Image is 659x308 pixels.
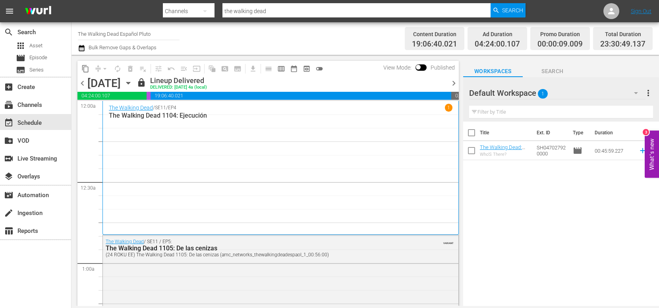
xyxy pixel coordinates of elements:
[87,45,157,50] span: Bulk Remove Gaps & Overlaps
[4,154,14,163] span: switch_video
[190,62,203,75] span: Update Metadata from Key Asset
[4,82,14,92] span: Create
[412,40,457,49] span: 19:06:40.021
[16,53,25,63] span: Episode
[480,152,530,157] div: Who'S There?
[81,65,89,73] span: content_copy
[638,146,647,155] svg: Add to Schedule
[106,239,413,258] div: / SE11 / EP5:
[415,64,421,70] span: Toggle to switch from Published to Draft view.
[244,61,259,76] span: Download as CSV
[532,122,568,144] th: Ext. ID
[288,62,300,75] span: Month Calendar View
[277,65,285,73] span: calendar_view_week_outlined
[644,83,653,103] button: more_vert
[4,27,14,37] span: search
[469,82,645,104] div: Default Workspace
[87,77,121,90] div: [DATE]
[600,29,645,40] div: Total Duration
[109,112,452,119] p: The Walking Dead 1104: Ejecución
[491,3,526,17] button: Search
[538,85,548,102] span: 1
[645,130,659,178] button: Open Feedback Widget
[447,105,450,110] p: 1
[275,62,288,75] span: Week Calendar View
[16,41,25,50] span: Asset
[590,122,638,144] th: Duration
[290,65,298,73] span: date_range_outlined
[412,29,457,40] div: Content Duration
[303,65,311,73] span: preview_outlined
[4,100,14,110] span: Channels
[300,62,313,75] span: View Backup
[502,3,523,17] span: Search
[106,239,144,244] a: The Walking Dead
[137,78,146,87] span: lock
[16,65,25,75] span: Series
[111,62,124,75] span: Loop Content
[631,8,651,14] a: Sign Out
[600,40,645,49] span: 23:30:49.137
[4,172,14,181] span: Overlays
[147,92,151,100] span: 00:00:09.009
[5,6,14,16] span: menu
[4,136,14,145] span: VOD
[523,66,582,76] span: Search
[153,105,155,110] p: /
[218,62,231,75] span: Create Search Block
[4,190,14,200] span: Automation
[178,62,190,75] span: Fill episodes with ad slates
[480,122,532,144] th: Title
[150,85,207,90] div: DELIVERED: [DATE] 4a (local)
[150,76,207,85] div: Lineup Delivered
[124,62,137,75] span: Select an event to delete
[568,122,590,144] th: Type
[443,238,454,244] span: VARIANT
[165,62,178,75] span: Revert to Primary Episode
[19,2,57,21] img: ans4CAIJ8jUAAAAAAAAAAAAAAAAAAAAAAAAgQb4GAAAAAAAAAAAAAAAAAAAAAAAAJMjXAAAAAAAAAAAAAAAAAAAAAAAAgAT5G...
[4,226,14,236] span: Reports
[155,105,168,110] p: SE11 /
[168,105,176,110] p: EP4
[537,29,583,40] div: Promo Duration
[106,244,413,252] div: The Walking Dead 1105: De las cenizas
[29,42,43,50] span: Asset
[451,92,459,100] span: 00:29:10.863
[463,66,523,76] span: Workspaces
[315,65,323,73] span: toggle_off
[29,66,44,74] span: Series
[480,144,526,162] a: The Walking Dead: Dead City 102: Who's There?
[591,141,635,160] td: 00:45:59.227
[475,40,520,49] span: 04:24:00.107
[573,146,582,155] span: Episode
[29,54,47,62] span: Episode
[137,62,149,75] span: Clear Lineup
[643,129,649,135] div: 3
[151,92,451,100] span: 19:06:40.021
[149,61,165,76] span: Customize Events
[644,88,653,98] span: more_vert
[449,78,459,88] span: chevron_right
[106,252,413,258] div: (24 ROKU EE) The Walking Dead 1105: De las cenizas (amc_networks_thewalkingdeadespaol_1_00:56:00)
[77,78,87,88] span: chevron_left
[533,141,570,160] td: SH047027920000
[427,64,459,71] span: Published
[475,29,520,40] div: Ad Duration
[379,64,415,71] span: View Mode:
[203,61,218,76] span: Refresh All Search Blocks
[77,92,147,100] span: 04:24:00.107
[109,105,153,111] a: The Walking Dead
[537,40,583,49] span: 00:00:09.009
[4,208,14,218] span: Ingestion
[4,118,14,128] span: Schedule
